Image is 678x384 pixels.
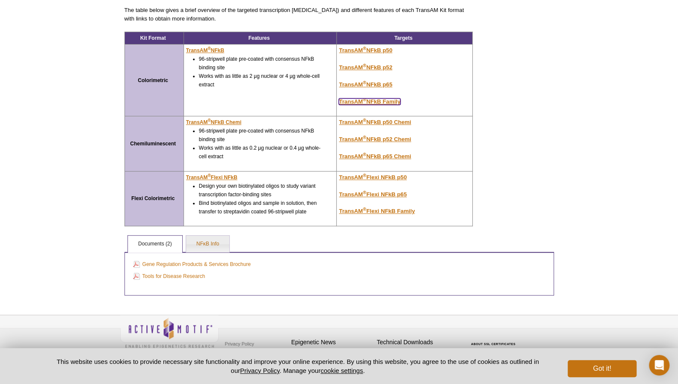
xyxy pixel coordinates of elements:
li: Works with as little as 2 µg nuclear or 4 µg whole-cell extract [199,72,325,89]
a: Documents (2) [128,236,182,253]
div: Open Intercom Messenger [649,355,669,375]
h4: Technical Downloads [377,339,458,346]
sup: ® [363,97,366,102]
strong: Colorimetric [138,77,168,83]
strong: Targets [394,35,412,41]
a: Privacy Policy [223,337,256,350]
sup: ® [207,173,210,178]
a: TransAM®Flexi NFkB [186,173,237,182]
u: TransAM Flexi NFkB p65 [339,191,406,198]
li: Works with as little as 0.2 µg nuclear or 0.4 µg whole-cell extract [199,144,325,161]
u: TransAM NFkB [186,47,224,53]
a: TransAM®NFkB Family [339,98,400,105]
li: Design your own biotinylated oligos to study variant transcription factor-binding sites [199,182,325,199]
u: TransAM NFkB Chemi [186,119,241,125]
a: TransAM®NFkB Chemi [186,118,241,127]
a: TransAM®NFkB p65 [339,81,392,88]
li: 96-stripwell plate pre-coated with consensus NFkB binding site [199,127,325,144]
a: TransAM®NFkB [186,46,224,55]
a: Gene Regulation Products & Services Brochure [133,260,251,269]
img: Active Motif, [120,315,219,350]
p: The table below gives a brief overview of the targeted transcription [MEDICAL_DATA]) and differen... [124,6,473,23]
strong: Features [249,35,270,41]
p: This website uses cookies to provide necessary site functionality and improve your online experie... [42,357,554,375]
sup: ® [363,80,366,85]
u: TransAM NFkB p52 [339,64,392,71]
sup: ® [363,152,366,157]
li: Bind biotinylated oligos and sample in solution, then transfer to streptavidin coated 96-stripwel... [199,199,325,216]
u: TransAM NFkB p50 [339,47,392,53]
a: TransAM®NFkB p50 [339,47,392,53]
sup: ® [363,207,366,212]
sup: ® [207,118,210,123]
sup: ® [363,63,366,68]
a: ABOUT SSL CERTIFICATES [471,343,515,346]
u: TransAM NFkB p52 Chemi [339,136,411,142]
sup: ® [363,118,366,123]
a: TransAM®Flexi NFkB Family [339,208,414,214]
a: TransAM®NFkB p65 Chemi [339,153,411,160]
u: TransAM NFkB p65 Chemi [339,153,411,160]
a: TransAM®NFkB p50 Chemi [339,119,411,125]
a: Privacy Policy [240,367,279,374]
a: TransAM®NFkB p52 [339,64,392,71]
a: TransAM®Flexi NFkB p50 [339,174,406,180]
sup: ® [363,46,366,51]
strong: Chemiluminescent [130,141,176,147]
sup: ® [363,172,366,177]
a: TransAM®NFkB p52 Chemi [339,136,411,142]
u: TransAM NFkB p65 [339,81,392,88]
strong: Kit Format [140,35,166,41]
u: TransAM Flexi NFkB [186,174,237,180]
sup: ® [363,189,366,195]
a: NFκB Info [186,236,229,253]
sup: ® [207,46,210,51]
table: Click to Verify - This site chose Symantec SSL for secure e-commerce and confidential communicati... [462,330,527,349]
button: cookie settings [320,367,363,374]
u: TransAM NFkB Family [339,98,400,105]
u: TransAM Flexi NFkB Family [339,208,414,214]
u: TransAM Flexi NFkB p50 [339,174,406,180]
button: Got it! [568,360,636,377]
u: TransAM NFkB p50 Chemi [339,119,411,125]
strong: Flexi Colorimetric [131,195,175,201]
a: TransAM®Flexi NFkB p65 [339,191,406,198]
li: 96-stripwell plate pre-coated with consensus NFkB binding site [199,55,325,72]
sup: ® [363,135,366,140]
a: Tools for Disease Research [133,272,205,281]
h4: Epigenetic News [291,339,373,346]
